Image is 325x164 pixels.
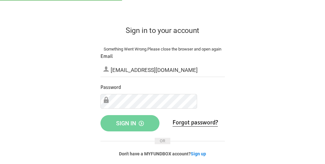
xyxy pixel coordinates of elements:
[100,46,225,52] div: Something Went Wrong.Please close the browser and open again
[191,151,206,156] a: Sign up
[173,119,218,127] a: Forgot password?
[100,83,121,91] label: Password
[100,25,225,36] h2: Sign in to your account
[100,115,159,132] button: Sign in
[100,151,225,157] p: Don't have a MYFUNDBOX account?
[100,63,225,77] input: Email
[155,138,170,144] span: OR
[116,120,144,127] span: Sign in
[100,52,113,60] label: Email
